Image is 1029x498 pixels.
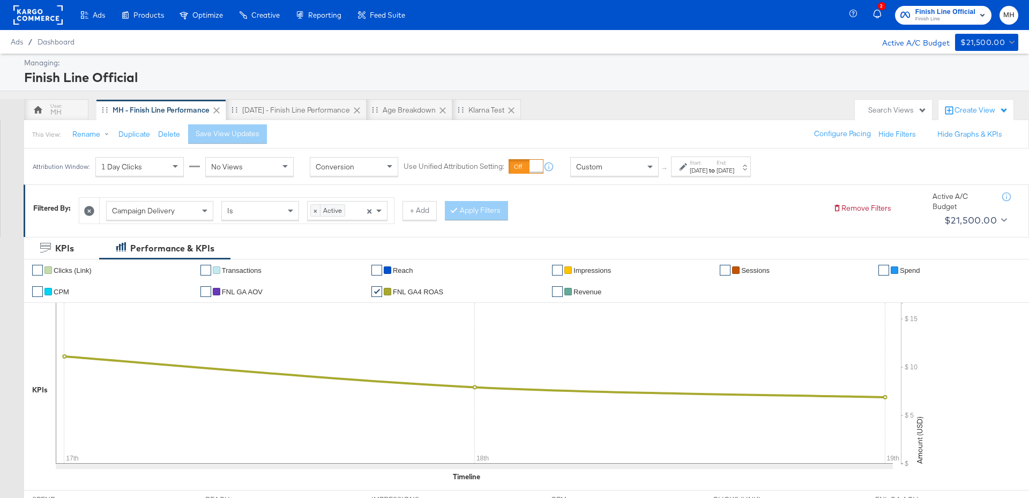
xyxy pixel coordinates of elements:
[402,201,437,220] button: + Add
[1004,9,1014,21] span: MH
[222,266,262,274] span: Transactions
[573,266,611,274] span: Impressions
[955,34,1018,51] button: $21,500.00
[371,265,382,276] a: ✔
[23,38,38,46] span: /
[32,163,90,170] div: Attribution Window:
[552,286,563,297] a: ✔
[192,11,223,19] span: Optimize
[871,5,890,26] button: 2
[940,212,1009,229] button: $21,500.00
[868,105,927,115] div: Search Views
[393,266,413,274] span: Reach
[878,129,916,139] button: Hide Filters
[311,205,320,215] span: ×
[308,11,341,19] span: Reporting
[112,206,175,215] span: Campaign Delivery
[33,203,71,213] div: Filtered By:
[133,11,164,19] span: Products
[118,129,150,139] button: Duplicate
[32,385,48,395] div: KPIs
[960,36,1005,49] div: $21,500.00
[200,286,211,297] a: ✔
[915,417,924,464] text: Amount (USD)
[316,162,354,172] span: Conversion
[32,265,43,276] a: ✔
[251,11,280,19] span: Creative
[717,159,734,166] label: End:
[158,129,180,139] button: Delete
[370,11,405,19] span: Feed Suite
[878,265,889,276] a: ✔
[741,266,770,274] span: Sessions
[944,212,997,228] div: $21,500.00
[232,107,237,113] div: Drag to reorder tab
[573,288,601,296] span: Revenue
[65,125,121,144] button: Rename
[364,202,374,220] span: Clear all
[24,58,1016,68] div: Managing:
[404,162,504,172] label: Use Unified Attribution Setting:
[833,203,891,213] button: Remove Filters
[707,166,717,174] strong: to
[38,38,74,46] a: Dashboard
[32,286,43,297] a: ✔
[11,38,23,46] span: Ads
[552,265,563,276] a: ✔
[50,107,62,117] div: MH
[915,15,975,24] span: Finish Line
[211,162,243,172] span: No Views
[227,206,233,215] span: Is
[54,288,69,296] span: CPM
[937,129,1002,139] button: Hide Graphs & KPIs
[458,107,464,113] div: Drag to reorder tab
[372,107,378,113] div: Drag to reorder tab
[955,105,1008,116] div: Create View
[367,205,372,215] span: ×
[576,162,602,172] span: Custom
[720,265,730,276] a: ✔
[54,266,92,274] span: Clicks (Link)
[915,6,975,18] span: Finish Line Official
[55,242,74,255] div: KPIs
[878,2,886,10] div: 2
[807,124,878,144] button: Configure Pacing
[690,166,707,175] div: [DATE]
[933,191,991,211] div: Active A/C Budget
[101,162,142,172] span: 1 Day Clicks
[690,159,707,166] label: Start:
[393,288,443,296] span: FNL GA4 ROAS
[871,34,950,50] div: Active A/C Budget
[900,266,920,274] span: Spend
[371,286,382,297] a: ✔
[93,11,105,19] span: Ads
[102,107,108,113] div: Drag to reorder tab
[468,105,504,115] div: Klarna Test
[130,242,214,255] div: Performance & KPIs
[453,472,480,482] div: Timeline
[383,105,436,115] div: Age Breakdown
[113,105,210,115] div: MH - Finish Line Performance
[24,68,1016,86] div: Finish Line Official
[222,288,263,296] span: FNL GA AOV
[895,6,991,25] button: Finish Line OfficialFinish Line
[242,105,350,115] div: [DATE] - Finish Line Performance
[660,167,670,170] span: ↑
[200,265,211,276] a: ✔
[1000,6,1018,25] button: MH
[320,205,345,215] span: Active
[717,166,734,175] div: [DATE]
[32,130,61,139] div: This View:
